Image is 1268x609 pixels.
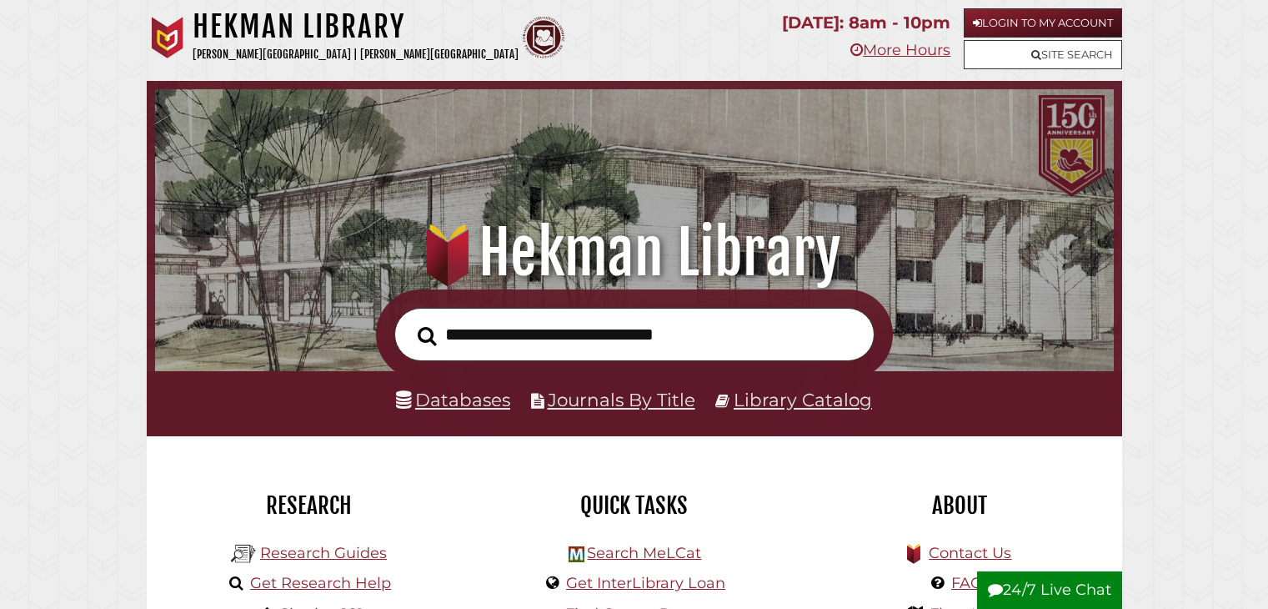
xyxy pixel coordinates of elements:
a: Get InterLibrary Loan [566,574,725,592]
a: Login to My Account [964,8,1122,38]
a: Library Catalog [734,389,872,410]
h2: Research [159,491,459,520]
a: Site Search [964,40,1122,69]
button: Search [409,321,445,350]
h1: Hekman Library [173,216,1094,289]
p: [PERSON_NAME][GEOGRAPHIC_DATA] | [PERSON_NAME][GEOGRAPHIC_DATA] [193,45,519,64]
a: Research Guides [260,544,387,562]
a: Journals By Title [548,389,695,410]
h2: Quick Tasks [484,491,784,520]
h1: Hekman Library [193,8,519,45]
img: Calvin Theological Seminary [523,17,564,58]
img: Calvin University [147,17,188,58]
a: FAQs [951,574,990,592]
img: Hekman Library Logo [569,546,584,562]
img: Hekman Library Logo [231,541,256,566]
a: Databases [396,389,510,410]
a: Get Research Help [250,574,391,592]
a: Search MeLCat [587,544,701,562]
h2: About [809,491,1110,520]
a: Contact Us [929,544,1011,562]
a: More Hours [850,41,950,59]
i: Search [418,325,437,345]
p: [DATE]: 8am - 10pm [782,8,950,38]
